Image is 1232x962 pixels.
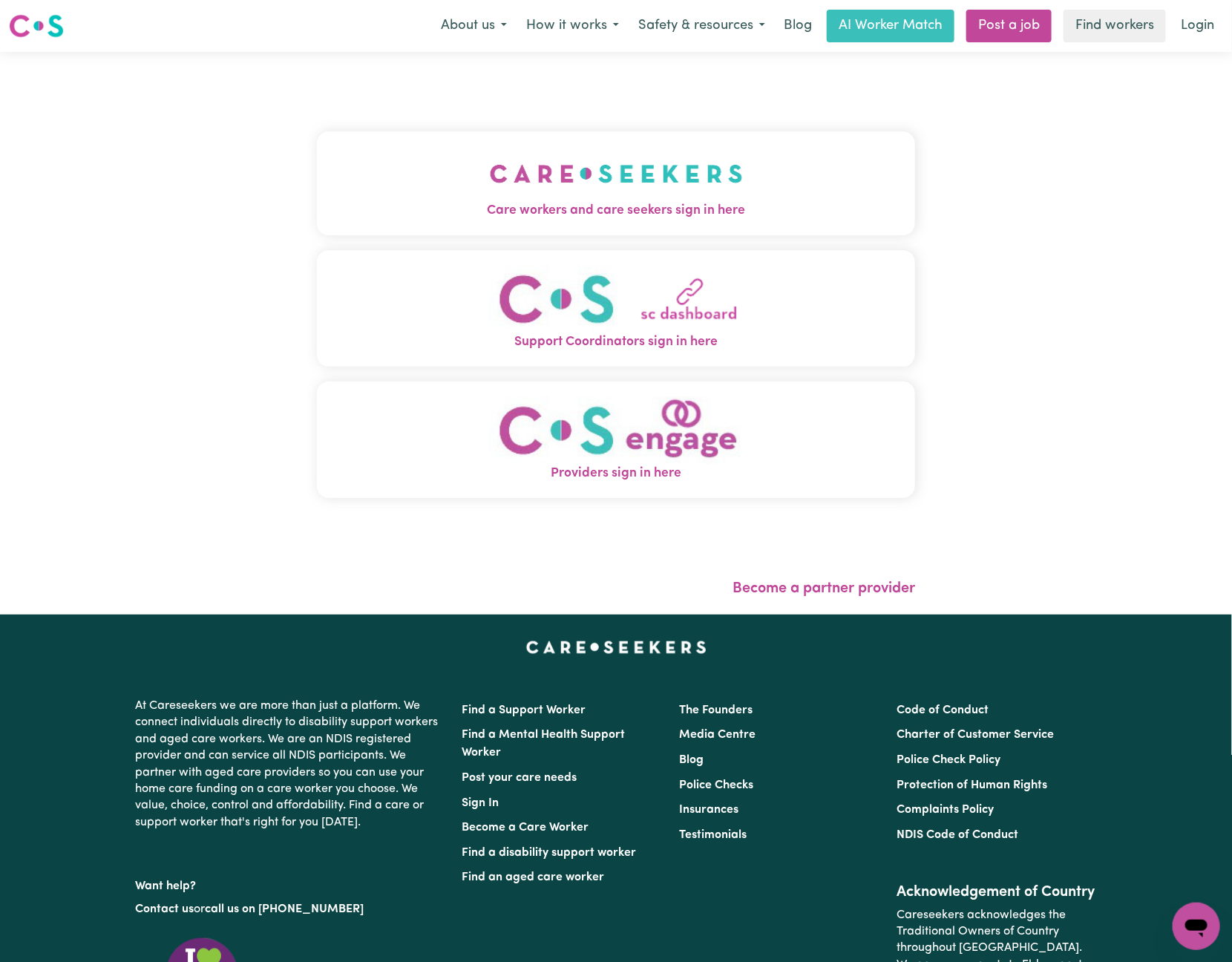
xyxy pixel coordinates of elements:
a: Blog [775,10,821,42]
a: Post your care needs [462,772,577,784]
a: call us on [PHONE_NUMBER] [205,903,364,915]
button: How it works [517,10,629,42]
a: Find workers [1064,10,1166,42]
a: Find a Mental Health Support Worker [462,729,625,759]
iframe: Button to launch messaging window [1173,903,1220,950]
p: Want help? [135,872,444,894]
a: Careseekers home page [526,641,707,653]
a: Testimonials [679,829,747,841]
a: Post a job [966,10,1052,42]
a: Become a partner provider [733,581,915,596]
a: Find an aged care worker [462,871,604,883]
span: Care workers and care seekers sign in here [317,201,915,220]
a: Blog [679,754,704,766]
a: Police Checks [679,779,753,791]
a: Become a Care Worker [462,822,589,834]
a: Contact us [135,903,194,915]
span: Providers sign in here [317,464,915,483]
button: About us [431,10,517,42]
a: Careseekers logo [9,9,64,43]
button: Support Coordinators sign in here [317,250,915,367]
a: Media Centre [679,729,756,741]
a: Protection of Human Rights [897,779,1048,791]
a: The Founders [679,704,753,716]
h2: Acknowledgement of Country [897,883,1097,901]
a: Sign In [462,797,499,809]
a: Login [1172,10,1223,42]
a: Complaints Policy [897,804,995,816]
img: Careseekers logo [9,13,64,39]
a: AI Worker Match [827,10,954,42]
a: Code of Conduct [897,704,989,716]
a: Police Check Policy [897,754,1001,766]
a: Find a Support Worker [462,704,586,716]
button: Providers sign in here [317,382,915,498]
p: At Careseekers we are more than just a platform. We connect individuals directly to disability su... [135,692,444,837]
a: Find a disability support worker [462,847,636,859]
a: NDIS Code of Conduct [897,829,1019,841]
a: Insurances [679,804,738,816]
button: Safety & resources [629,10,775,42]
button: Care workers and care seekers sign in here [317,131,915,235]
span: Support Coordinators sign in here [317,333,915,352]
a: Charter of Customer Service [897,729,1055,741]
p: or [135,895,444,923]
